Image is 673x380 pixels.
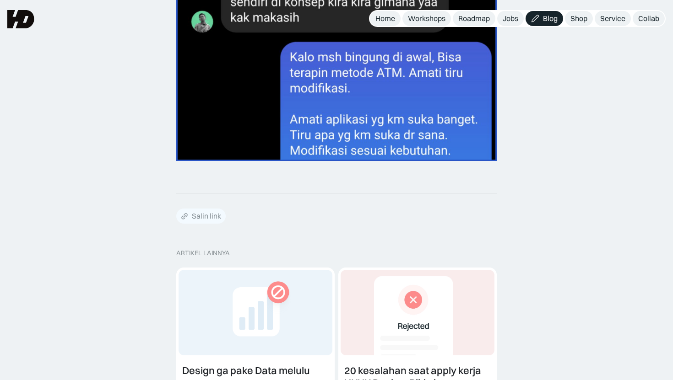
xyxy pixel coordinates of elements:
p: ‍ [176,166,497,179]
div: Roadmap [458,14,490,23]
a: Collab [633,11,665,26]
a: Service [595,11,631,26]
a: Blog [526,11,563,26]
div: Home [375,14,395,23]
div: ARTIKEL LAINNYA [176,249,497,257]
a: Home [370,11,401,26]
div: Salin link [192,211,221,221]
a: Roadmap [453,11,495,26]
div: Blog [543,14,558,23]
div: Shop [570,14,587,23]
a: Jobs [497,11,524,26]
div: Workshops [408,14,445,23]
div: Service [600,14,625,23]
div: Collab [638,14,659,23]
a: Workshops [402,11,451,26]
div: Jobs [503,14,518,23]
a: Shop [565,11,593,26]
